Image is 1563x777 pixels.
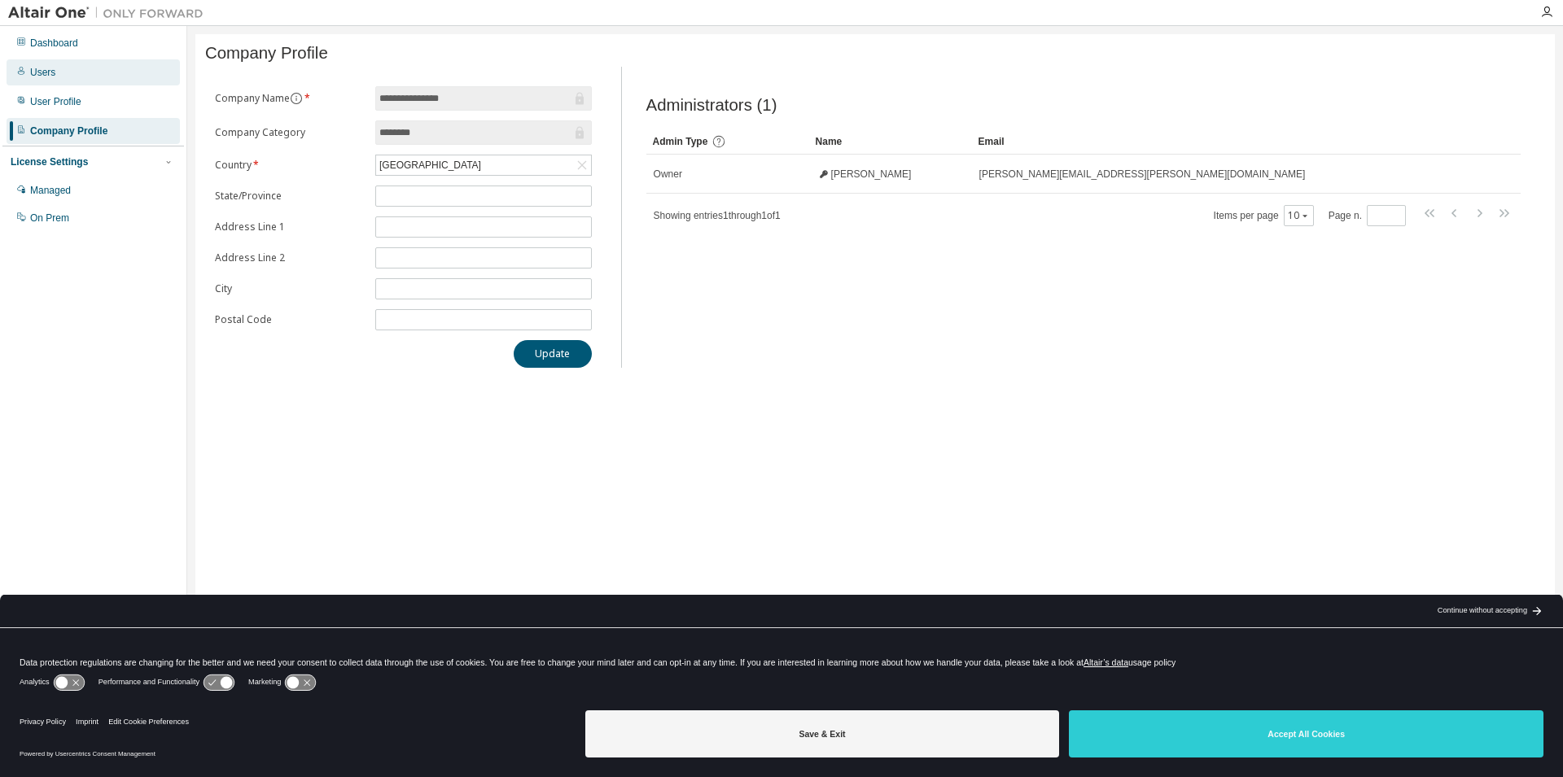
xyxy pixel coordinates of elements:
[30,37,78,50] div: Dashboard
[376,155,591,175] div: [GEOGRAPHIC_DATA]
[205,44,328,63] span: Company Profile
[646,96,777,115] span: Administrators (1)
[654,168,682,181] span: Owner
[816,129,965,155] div: Name
[215,313,366,326] label: Postal Code
[30,184,71,197] div: Managed
[30,212,69,225] div: On Prem
[215,220,366,234] label: Address Line 1
[831,168,912,181] span: [PERSON_NAME]
[1288,209,1310,222] button: 10
[11,155,88,168] div: License Settings
[215,92,366,105] label: Company Name
[377,156,484,174] div: [GEOGRAPHIC_DATA]
[215,159,366,172] label: Country
[30,124,107,138] div: Company Profile
[1214,205,1314,226] span: Items per page
[215,282,366,295] label: City
[215,251,366,264] label: Address Line 2
[215,126,366,139] label: Company Category
[514,340,592,368] button: Update
[8,5,212,21] img: Altair One
[290,92,303,105] button: information
[1329,205,1406,226] span: Page n.
[653,136,708,147] span: Admin Type
[979,129,1475,155] div: Email
[215,190,366,203] label: State/Province
[979,168,1306,181] span: [PERSON_NAME][EMAIL_ADDRESS][PERSON_NAME][DOMAIN_NAME]
[30,95,81,108] div: User Profile
[654,210,781,221] span: Showing entries 1 through 1 of 1
[30,66,55,79] div: Users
